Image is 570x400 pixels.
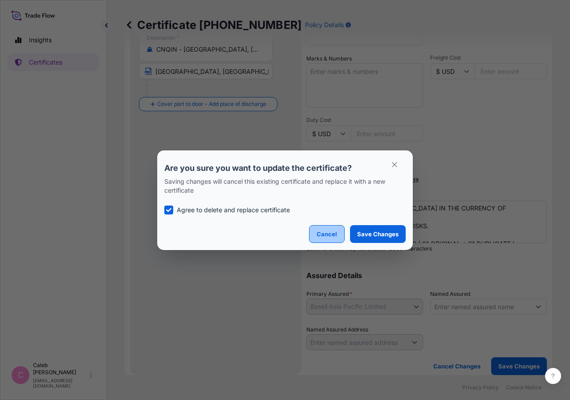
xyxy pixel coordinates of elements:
[309,225,345,243] button: Cancel
[164,177,406,195] p: Saving changes will cancel this existing certificate and replace it with a new certificate
[164,163,406,174] p: Are you sure you want to update the certificate?
[177,206,290,214] p: Agree to delete and replace certificate
[357,230,399,238] p: Save Changes
[317,230,337,238] p: Cancel
[350,225,406,243] button: Save Changes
